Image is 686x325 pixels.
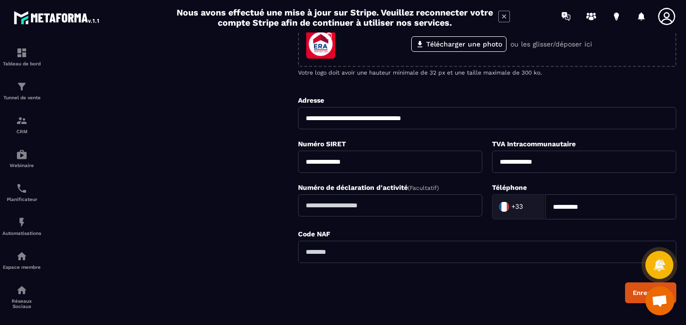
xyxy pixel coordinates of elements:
p: CRM [2,129,41,134]
div: Search for option [492,194,545,219]
label: Adresse [298,96,324,104]
img: formation [16,81,28,93]
h2: Nous avons effectué une mise à jour sur Stripe. Veuillez reconnecter votre compte Stripe afin de ... [176,7,493,28]
p: Planificateur [2,197,41,202]
label: Téléphone [492,184,527,191]
img: logo [14,9,101,26]
p: Tunnel de vente [2,95,41,100]
label: TVA Intracommunautaire [492,140,576,148]
img: formation [16,47,28,59]
p: Espace membre [2,264,41,270]
a: social-networksocial-networkRéseaux Sociaux [2,277,41,316]
a: formationformationTunnel de vente [2,74,41,108]
label: Numéro de déclaration d'activité [298,184,439,191]
span: +33 [511,202,523,212]
button: Enregistrer [625,282,676,303]
p: Votre logo doit avoir une hauteur minimale de 32 px et une taille maximale de 300 ko. [298,69,676,76]
label: Télécharger une photo [411,36,507,52]
a: Ouvrir le chat [645,286,674,315]
img: scheduler [16,183,28,194]
p: ou les glisser/déposer ici [510,40,592,48]
a: automationsautomationsEspace membre [2,243,41,277]
p: Automatisations [2,231,41,236]
img: Country Flag [494,197,514,217]
a: schedulerschedulerPlanificateur [2,175,41,209]
img: automations [16,149,28,160]
a: formationformationCRM [2,108,41,141]
a: formationformationTableau de bord [2,40,41,74]
label: Code NAF [298,230,330,238]
input: Search for option [525,200,535,214]
p: Réseaux Sociaux [2,298,41,309]
img: automations [16,217,28,228]
img: formation [16,115,28,126]
div: Enregistrer [633,289,669,296]
label: Numéro SIRET [298,140,346,148]
span: (Facultatif) [408,185,439,191]
a: automationsautomationsWebinaire [2,141,41,175]
p: Tableau de bord [2,61,41,66]
a: automationsautomationsAutomatisations [2,209,41,243]
p: Webinaire [2,163,41,168]
img: automations [16,250,28,262]
img: social-network [16,284,28,296]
